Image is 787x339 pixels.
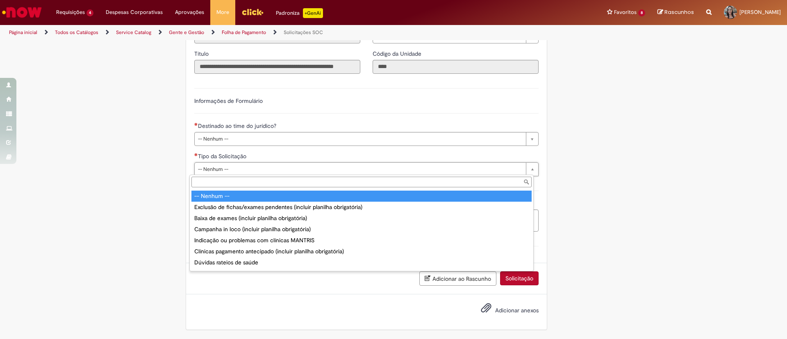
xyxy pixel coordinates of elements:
[191,235,532,246] div: Indicação ou problemas com clínicas MANTRIS
[191,213,532,224] div: Baixa de exames (incluir planilha obrigatória)
[191,257,532,268] div: Dúvidas rateios de saúde
[191,246,532,257] div: Clínicas pagamento antecipado (incluir planilha obrigatória)
[191,191,532,202] div: -- Nenhum --
[191,224,532,235] div: Campanha in loco (incluir planilha obrigatória)
[191,268,532,279] div: Dúvidas Processo Saúde Ocupacional
[191,202,532,213] div: Exclusão de fichas/exames pendentes (incluir planilha obrigatória)
[190,189,533,271] ul: Tipo da Solicitação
